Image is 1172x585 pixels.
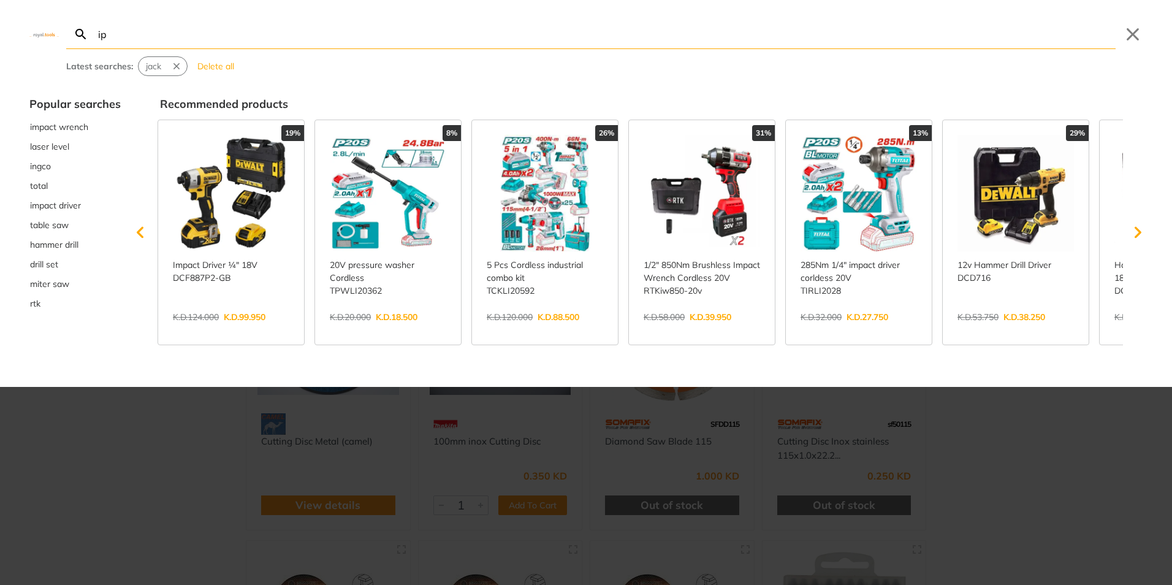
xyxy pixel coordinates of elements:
span: drill set [30,258,58,271]
span: impact wrench [30,121,88,134]
svg: Scroll left [128,220,153,245]
button: Delete all [192,56,239,76]
div: Suggestion: total [29,176,121,196]
span: table saw [30,219,69,232]
button: Select suggestion: impact wrench [29,117,121,137]
span: ingco [30,160,51,173]
span: laser level [30,140,69,153]
div: 8% [443,125,461,141]
div: Recommended products [160,96,1143,112]
span: impact driver [30,199,81,212]
div: 19% [281,125,304,141]
div: Suggestion: ingco [29,156,121,176]
button: Select suggestion: table saw [29,215,121,235]
button: Select suggestion: impact driver [29,196,121,215]
svg: Remove suggestion: jack [171,61,182,72]
button: Close [1123,25,1143,44]
svg: Scroll right [1125,220,1150,245]
div: 13% [909,125,932,141]
img: Close [29,31,59,37]
div: Suggestion: rtk [29,294,121,313]
span: miter saw [30,278,69,291]
div: Suggestion: drill set [29,254,121,274]
div: Suggestion: impact wrench [29,117,121,137]
div: 29% [1066,125,1089,141]
span: hammer drill [30,239,78,251]
button: Select suggestion: total [29,176,121,196]
div: Suggestion: hammer drill [29,235,121,254]
span: rtk [30,297,40,310]
div: Latest searches: [66,60,133,73]
svg: Search [74,27,88,42]
button: Remove suggestion: jack [169,57,187,75]
div: 26% [595,125,618,141]
div: Suggestion: table saw [29,215,121,235]
div: 31% [752,125,775,141]
span: jack [146,60,161,73]
button: Select suggestion: drill set [29,254,121,274]
input: Search… [96,20,1116,48]
button: Select suggestion: miter saw [29,274,121,294]
div: Suggestion: laser level [29,137,121,156]
div: Suggestion: impact driver [29,196,121,215]
button: Select suggestion: jack [139,57,169,75]
button: Select suggestion: hammer drill [29,235,121,254]
div: Popular searches [29,96,121,112]
button: Select suggestion: rtk [29,294,121,313]
button: Select suggestion: laser level [29,137,121,156]
button: Select suggestion: ingco [29,156,121,176]
div: Suggestion: jack [138,56,188,76]
span: total [30,180,48,193]
div: Suggestion: miter saw [29,274,121,294]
